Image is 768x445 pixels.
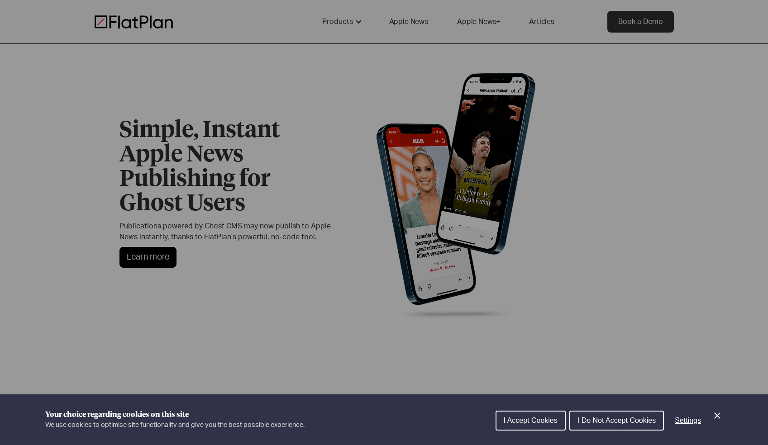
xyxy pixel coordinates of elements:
span: I Accept Cookies [504,417,558,424]
button: Settings [668,412,708,430]
button: Close Cookie Control [712,410,723,421]
span: Settings [675,417,701,424]
button: I Do Not Accept Cookies [569,411,664,431]
h1: Your choice regarding cookies on this site [45,409,305,420]
button: I Accept Cookies [496,411,566,431]
p: We use cookies to optimise site functionality and give you the best possible experience. [45,420,305,430]
span: I Do Not Accept Cookies [577,417,656,424]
